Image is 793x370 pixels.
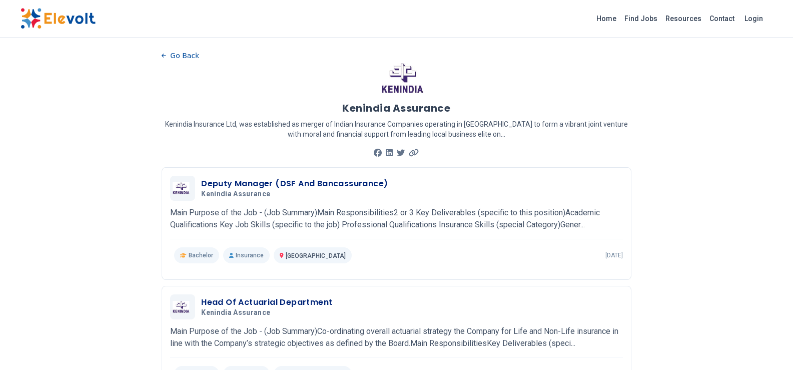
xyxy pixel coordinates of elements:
[162,48,199,63] button: Go Back
[170,207,623,231] p: Main Purpose of the Job - (Job Summary)Main Responsibilities2 or 3 Key Deliverables (specific to ...
[162,119,631,139] p: Kenindia Insurance Ltd, was established as merger of Indian Insurance Companies operating in [GEO...
[661,11,705,27] a: Resources
[201,190,270,199] span: Kenindia Assurance
[223,247,270,263] p: Insurance
[705,11,738,27] a: Contact
[173,182,193,194] img: Kenindia Assurance
[173,301,193,313] img: Kenindia Assurance
[21,8,96,29] img: Elevolt
[605,251,623,259] p: [DATE]
[170,325,623,349] p: Main Purpose of the Job - (Job Summary)Co-ordinating overall actuarial strategy the Company for L...
[342,101,450,115] h1: Kenindia Assurance
[381,63,431,93] img: Kenindia Assurance
[201,296,332,308] h3: Head Of Actuarial Department
[286,252,346,259] span: [GEOGRAPHIC_DATA]
[189,251,213,259] span: Bachelor
[592,11,620,27] a: Home
[620,11,661,27] a: Find Jobs
[738,9,769,29] a: Login
[201,308,270,317] span: Kenindia Assurance
[170,176,623,263] a: Kenindia AssuranceDeputy Manager (DSF And Bancassurance)Kenindia AssuranceMain Purpose of the Job...
[201,178,388,190] h3: Deputy Manager (DSF And Bancassurance)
